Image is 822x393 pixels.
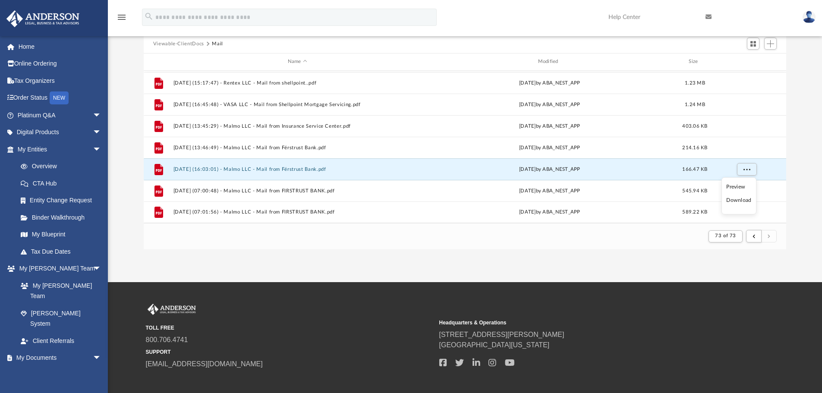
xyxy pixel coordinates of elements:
[677,58,712,66] div: Size
[146,304,198,315] img: Anderson Advisors Platinum Portal
[682,123,707,128] span: 403.06 KB
[425,187,674,195] div: by ABA_NEST_APP
[12,175,114,192] a: CTA Hub
[93,124,110,141] span: arrow_drop_down
[737,76,756,89] button: More options
[4,10,82,27] img: Anderson Advisors Platinum Portal
[721,177,756,214] ul: More options
[747,38,760,50] button: Switch to Grid View
[93,260,110,278] span: arrow_drop_down
[737,184,756,197] button: More options
[439,331,564,338] a: [STREET_ADDRESS][PERSON_NAME]
[12,277,106,305] a: My [PERSON_NAME] Team
[93,349,110,367] span: arrow_drop_down
[716,58,776,66] div: id
[173,167,422,172] button: [DATE] (16:03:01) - Malmo LLC - Mail from Férstrust Bank.pdf
[682,145,707,150] span: 214.16 KB
[737,98,756,111] button: More options
[173,80,422,86] button: [DATE] (15:17:47) - Rentex LLC - Mail from shellpoint..pdf
[425,101,674,108] div: [DATE] by ABA_NEST_APP
[6,38,114,55] a: Home
[6,260,110,277] a: My [PERSON_NAME] Teamarrow_drop_down
[12,243,114,260] a: Tax Due Dates
[425,208,674,216] div: by ABA_NEST_APP
[173,58,421,66] div: Name
[144,71,787,223] div: grid
[173,188,422,194] button: [DATE] (07:00:48) - Malmo LLC - Mail from FIRSTRUST BANK.pdf
[50,91,69,104] div: NEW
[93,141,110,158] span: arrow_drop_down
[715,233,736,238] span: 73 of 73
[12,209,114,226] a: Binder Walkthrough
[173,102,422,107] button: [DATE] (16:45:48) - VASA LLC - Mail from Shellpoint Mortgage Servicing.pdf
[425,58,674,66] div: Modified
[173,123,422,129] button: [DATE] (13:45:29) - Malmo LLC - Mail from Insurance Service Center.pdf
[737,119,756,132] button: More options
[146,324,433,332] small: TOLL FREE
[737,206,756,219] button: More options
[519,210,536,214] span: [DATE]
[803,11,816,23] img: User Pic
[425,165,674,173] div: [DATE] by ABA_NEST_APP
[6,349,110,367] a: My Documentsarrow_drop_down
[12,226,110,243] a: My Blueprint
[425,79,674,87] div: [DATE] by ABA_NEST_APP
[148,58,169,66] div: id
[12,305,110,332] a: [PERSON_NAME] System
[212,40,223,48] button: Mail
[12,158,114,175] a: Overview
[173,145,422,151] button: [DATE] (13:46:49) - Malmo LLC - Mail from Férstrust Bank.pdf
[682,188,707,193] span: 545.94 KB
[6,107,114,124] a: Platinum Q&Aarrow_drop_down
[153,40,204,48] button: Viewable-ClientDocs
[93,107,110,124] span: arrow_drop_down
[737,163,756,176] button: More options
[519,188,536,193] span: [DATE]
[117,12,127,22] i: menu
[439,319,727,327] small: Headquarters & Operations
[146,360,263,368] a: [EMAIL_ADDRESS][DOMAIN_NAME]
[6,124,114,141] a: Digital Productsarrow_drop_down
[726,196,751,205] li: Download
[425,144,674,151] div: [DATE] by ABA_NEST_APP
[726,182,751,192] li: Preview
[439,341,550,349] a: [GEOGRAPHIC_DATA][US_STATE]
[6,141,114,158] a: My Entitiesarrow_drop_down
[737,141,756,154] button: More options
[6,55,114,72] a: Online Ordering
[144,12,154,21] i: search
[682,210,707,214] span: 589.22 KB
[709,230,742,242] button: 73 of 73
[12,332,110,349] a: Client Referrals
[6,89,114,107] a: Order StatusNEW
[685,80,705,85] span: 1.23 MB
[685,102,705,107] span: 1.24 MB
[173,209,422,215] button: [DATE] (07:01:56) - Malmo LLC - Mail from FIRSTRUST BANK.pdf
[146,336,188,343] a: 800.706.4741
[117,16,127,22] a: menu
[6,72,114,89] a: Tax Organizers
[146,348,433,356] small: SUPPORT
[12,192,114,209] a: Entity Change Request
[764,38,777,50] button: Add
[682,167,707,171] span: 166.47 KB
[425,122,674,130] div: [DATE] by ABA_NEST_APP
